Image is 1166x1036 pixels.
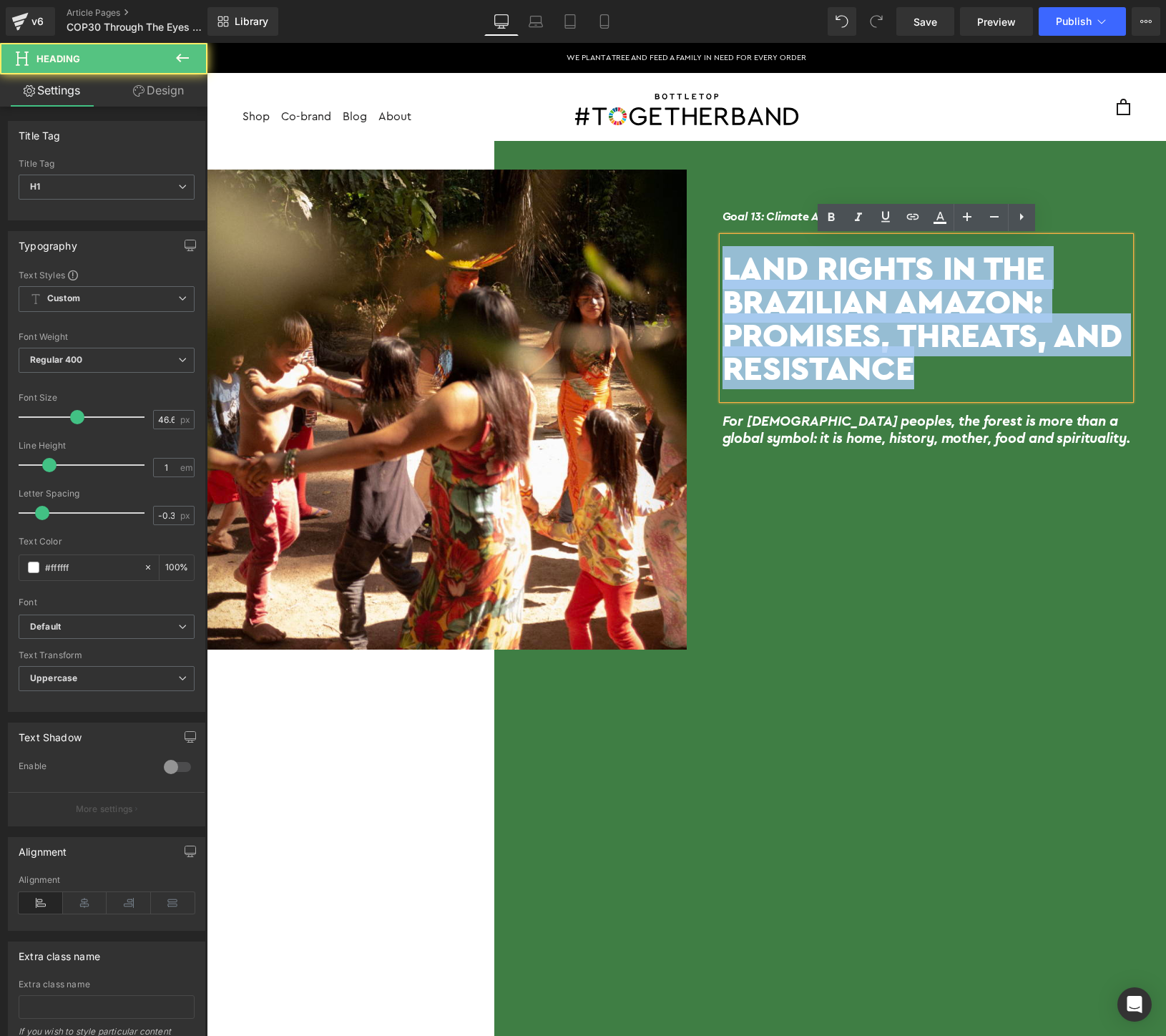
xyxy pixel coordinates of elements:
[960,7,1033,36] a: Preview
[19,979,195,989] div: Extra class name
[45,559,137,575] input: Color
[180,511,192,520] span: px
[828,7,856,36] button: Undo
[19,441,195,451] div: Line Height
[67,21,204,33] span: COP30 Through The Eyes Of Indigenous Peoples
[519,7,553,36] a: Laptop
[484,7,519,36] a: Desktop
[36,53,80,64] span: Heading
[76,803,133,816] p: More settings
[19,650,195,660] div: Text Transform
[1056,16,1092,27] span: Publish
[9,792,205,826] button: More settings
[553,7,587,36] a: Tablet
[180,415,192,424] span: px
[30,673,77,683] b: Uppercase
[516,371,924,405] h2: For [DEMOGRAPHIC_DATA] peoples, the forest is more than a global symbol: it is home, history, mot...
[160,555,194,580] div: %
[36,60,366,87] nav: Main navigation
[1039,7,1126,36] button: Publish
[19,875,195,885] div: Alignment
[587,7,622,36] a: Mobile
[107,74,210,107] a: Design
[235,15,268,28] span: Library
[30,354,83,365] b: Regular 400
[19,232,77,252] div: Typography
[910,57,924,73] a: cart
[19,269,195,280] div: Text Styles
[19,597,195,607] div: Font
[1117,987,1152,1022] div: Open Intercom Messenger
[19,723,82,743] div: Text Shadow
[913,14,937,29] span: Save
[19,489,195,499] div: Letter Spacing
[47,293,80,305] b: Custom
[30,621,61,633] i: Default
[19,122,61,142] div: Title Tag
[29,12,46,31] div: v6
[366,43,594,85] img: #TOGETHERBAND
[19,332,195,342] div: Font Weight
[67,7,231,19] a: Article Pages
[19,838,67,858] div: Alignment
[19,393,195,403] div: Font Size
[19,537,195,547] div: Text Color
[180,463,192,472] span: em
[19,761,150,776] div: Enable
[1132,7,1160,36] button: More
[74,68,124,79] a: Co-brandCo-brand
[19,942,100,962] div: Extra class name
[977,14,1016,29] span: Preview
[516,208,924,342] h1: Land Rights in the Brazilian Amazon: Promises, Threats, and Resistance
[6,7,55,36] a: v6
[19,159,195,169] div: Title Tag
[30,181,40,192] b: H1
[36,68,63,79] a: Shop
[136,68,160,79] a: BlogBlog
[516,168,924,180] h6: Goal 13: Climate Action
[207,7,278,36] a: New Library
[172,68,205,79] a: About
[862,7,891,36] button: Redo
[11,9,949,21] p: We plant a tree and feed a family in need for every order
